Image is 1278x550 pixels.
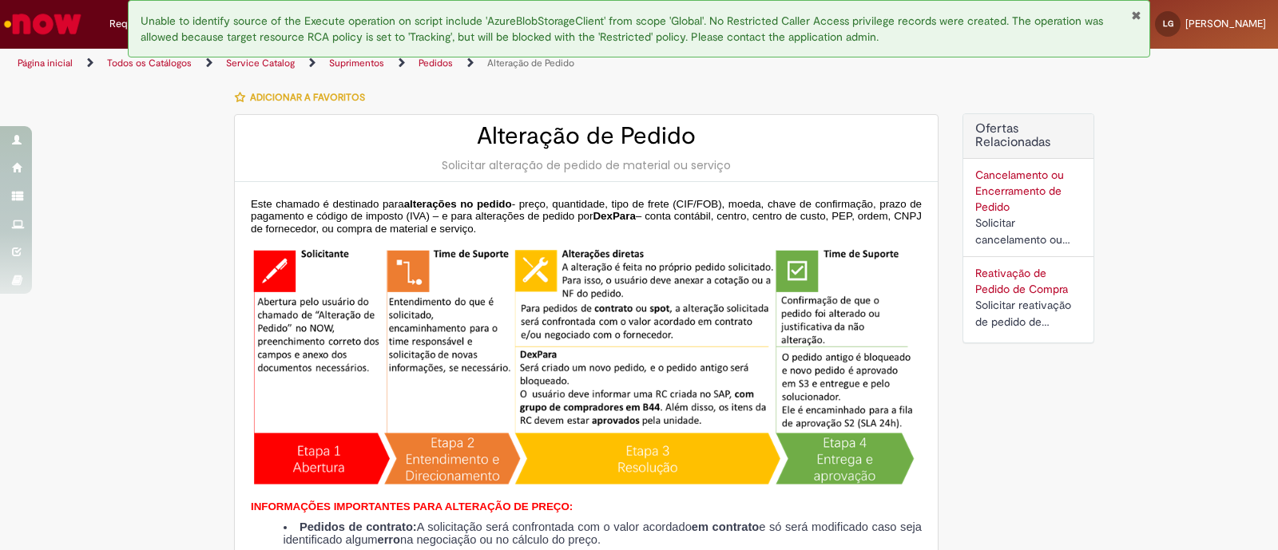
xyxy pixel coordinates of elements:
ul: Trilhas de página [12,49,840,78]
span: INFORMAÇÕES IMPORTANTES PARA ALTERAÇÃO DE PREÇO: [251,501,573,512]
span: Requisições [109,16,165,32]
button: Adicionar a Favoritos [234,81,374,114]
h2: Ofertas Relacionadas [975,122,1082,150]
strong: erro [378,533,401,546]
a: Todos os Catálogos [107,57,192,69]
span: Adicionar a Favoritos [250,91,365,104]
span: Este chamado é destinado para [251,198,404,210]
span: LG [1163,18,1173,29]
span: - preço, quantidade, tipo de frete (CIF/FOB), moeda, chave de confirmação, prazo de pagamento e c... [251,198,922,223]
strong: Pedidos de contrato: [300,520,417,533]
a: Service Catalog [226,57,295,69]
img: ServiceNow [2,8,84,40]
span: alterações no pedido [404,198,512,210]
button: Fechar Notificação [1131,9,1141,22]
div: Solicitar cancelamento ou encerramento de Pedido. [975,215,1082,248]
h2: Alteração de Pedido [251,123,922,149]
strong: em contrato [692,520,759,533]
div: Ofertas Relacionadas [962,113,1094,343]
a: Reativação de Pedido de Compra [975,266,1068,296]
a: Página inicial [18,57,73,69]
a: Alteração de Pedido [487,57,574,69]
span: [PERSON_NAME] [1185,17,1266,30]
a: Pedidos [419,57,453,69]
div: Solicitar reativação de pedido de compra cancelado ou bloqueado. [975,297,1082,330]
a: Suprimentos [329,57,384,69]
li: A solicitação será confrontada com o valor acordado e só será modificado caso seja identificado a... [283,521,922,546]
span: Unable to identify source of the Execute operation on script include 'AzureBlobStorageClient' fro... [141,14,1103,44]
span: DexPara [593,210,635,222]
span: – conta contábil, centro, centro de custo, PEP, ordem, CNPJ de fornecedor, ou compra de material ... [251,210,922,235]
div: Solicitar alteração de pedido de material ou serviço [251,157,922,173]
a: Cancelamento ou Encerramento de Pedido [975,168,1064,214]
